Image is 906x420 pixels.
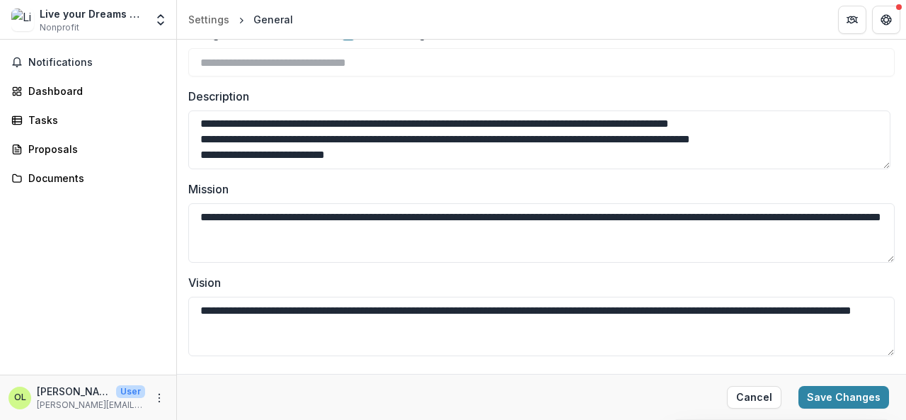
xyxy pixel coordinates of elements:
a: Settings [183,9,235,30]
label: Description [188,88,886,105]
button: More [151,390,168,407]
div: Settings [188,12,229,27]
div: Proposals [28,142,159,157]
label: Mission [188,181,886,198]
button: Cancel [727,386,781,409]
nav: breadcrumb [183,9,299,30]
p: [PERSON_NAME][EMAIL_ADDRESS][DOMAIN_NAME] [37,399,145,412]
div: Dashboard [28,84,159,98]
a: Dashboard [6,79,171,103]
img: Live your Dreams Africa Foundation [11,8,34,31]
div: General [253,12,293,27]
a: Documents [6,166,171,190]
button: Notifications [6,51,171,74]
span: Notifications [28,57,165,69]
a: Proposals [6,137,171,161]
span: Nonprofit [40,21,79,34]
a: Tasks [6,108,171,132]
p: [PERSON_NAME] [37,384,110,399]
button: Save Changes [798,386,889,409]
p: User [116,385,145,398]
div: Olayinka Layi-Adeite [14,393,26,402]
div: Documents [28,171,159,186]
div: Live your Dreams Africa Foundation [40,6,145,21]
div: Tasks [28,113,159,127]
button: Open entity switcher [151,6,171,34]
label: Vision [188,274,886,291]
button: Get Help [872,6,900,34]
button: Partners [838,6,866,34]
